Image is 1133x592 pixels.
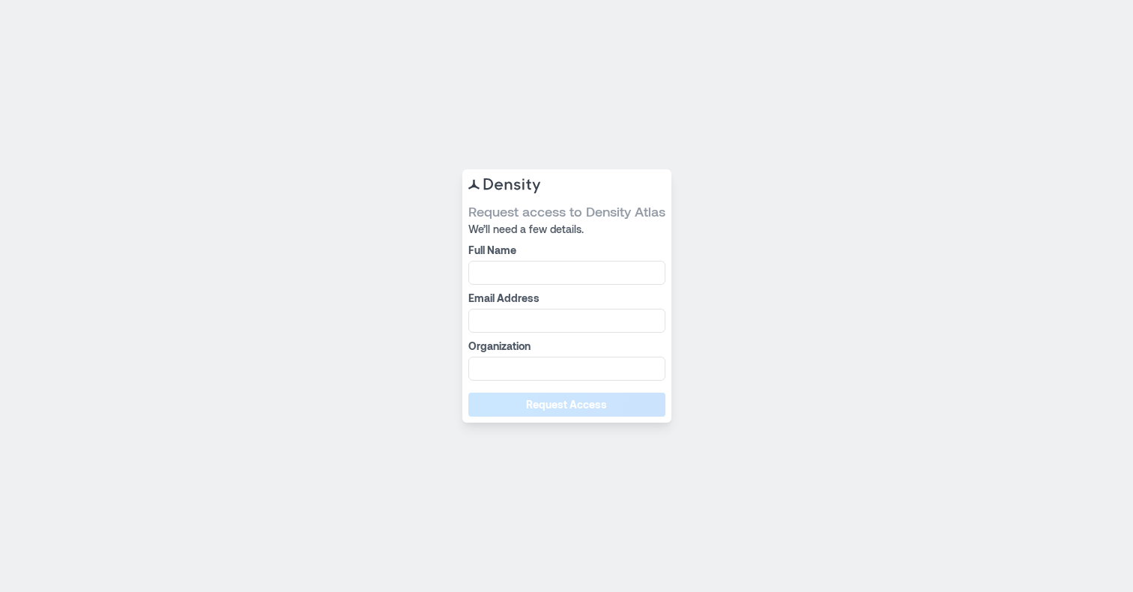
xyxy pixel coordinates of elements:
[468,243,662,258] label: Full Name
[468,339,662,354] label: Organization
[468,222,665,237] span: We’ll need a few details.
[468,202,665,220] span: Request access to Density Atlas
[468,393,665,417] button: Request Access
[526,397,607,412] span: Request Access
[468,291,662,306] label: Email Address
